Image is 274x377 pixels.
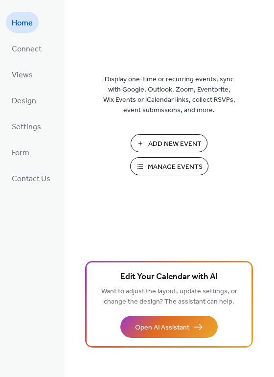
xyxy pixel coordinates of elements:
span: Home [12,16,33,31]
span: Views [12,68,33,83]
a: Form [6,141,35,163]
span: Edit Your Calendar with AI [120,270,218,284]
a: Home [6,12,39,33]
a: Contact Us [6,167,56,188]
span: Manage Events [148,162,203,172]
span: Settings [12,119,41,135]
span: Connect [12,42,42,57]
span: Display one-time or recurring events, sync with Google, Outlook, Zoom, Eventbrite, Wix Events or ... [103,74,235,116]
button: Add New Event [131,134,207,152]
a: Design [6,90,42,111]
span: Add New Event [148,139,202,149]
span: Contact Us [12,171,50,187]
span: Design [12,94,36,109]
a: Views [6,64,39,85]
a: Connect [6,38,47,59]
span: Want to adjust the layout, update settings, or change the design? The assistant can help. [101,285,237,308]
a: Settings [6,116,47,137]
button: Manage Events [130,157,208,175]
span: Form [12,145,29,161]
button: Open AI Assistant [120,316,218,338]
span: Open AI Assistant [135,323,189,333]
